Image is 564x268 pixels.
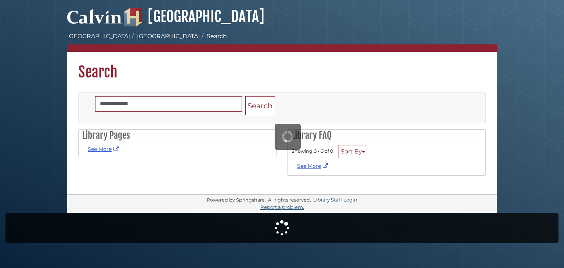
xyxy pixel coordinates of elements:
li: Search [200,32,227,41]
span: Showing 0 - 0 of 0 [292,148,333,154]
a: [GEOGRAPHIC_DATA] [67,33,130,40]
img: Hekman Library Logo [124,8,142,26]
h1: Search [67,52,497,81]
h2: Library FAQ [288,130,485,141]
button: Search [245,96,275,116]
a: Report a problem. [260,204,304,210]
div: All rights reserved. [267,197,312,203]
img: Working... [282,131,293,142]
img: Calvin [67,6,122,26]
nav: breadcrumb [67,32,497,52]
button: Sort By [339,145,367,158]
a: [GEOGRAPHIC_DATA] [137,33,200,40]
a: [GEOGRAPHIC_DATA] [124,7,264,26]
h2: Library Pages [79,130,276,141]
a: Calvin University [67,17,122,23]
div: Powered by Springshare. [206,197,267,203]
a: See More [88,146,120,152]
a: Library Staff Login [313,197,357,203]
a: See More [297,163,330,169]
